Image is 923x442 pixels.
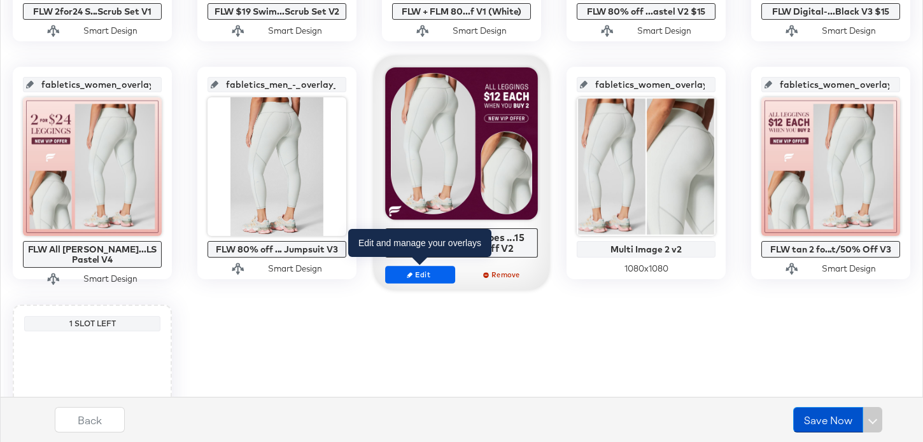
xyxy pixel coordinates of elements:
div: FLW + FLM 80...f V1 (White) [395,6,528,17]
div: FLW Digital-...Black V3 $15 [764,6,897,17]
div: FLW 2for24 S...Scrub Set V1 [26,6,159,17]
div: Smart Design [822,25,876,37]
span: Remove [474,270,532,279]
div: FLW tan 2 fo...t/50% Off V3 [764,244,897,254]
button: Edit [385,266,455,284]
span: Edit [391,270,449,279]
div: FLW 80% off ...astel V2 $15 [580,6,712,17]
div: Smart Design [83,25,137,37]
button: Save Now [793,407,863,432]
div: FLW All [PERSON_NAME]...LS Pastel V4 [26,244,159,265]
div: Multi Image 2 v2 [580,244,712,254]
div: 1 Slot Left [27,319,157,329]
div: Smart Design [268,263,322,275]
div: Smart Design [453,25,507,37]
div: Smart Design [637,25,691,37]
div: Smart Design [83,273,137,285]
div: Smart Design [822,263,876,275]
div: FLW $19 Swim...Scrub Set V2 [211,6,343,17]
div: FLW 80% off ... Jumpsuit V3 [211,244,343,254]
div: 1080 x 1080 [577,263,715,275]
div: Smart Design [268,25,322,37]
button: Remove [468,266,538,284]
button: Back [55,407,125,432]
div: FLW Digital-esk Vibes ...15 ScrubSet/50% Off V2 [389,231,535,254]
